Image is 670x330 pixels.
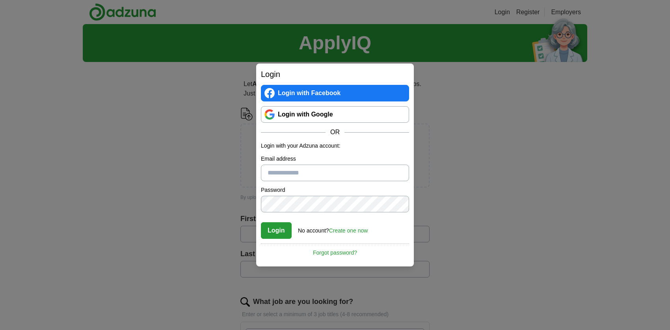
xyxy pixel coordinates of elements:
label: Email address [261,155,409,163]
a: Forgot password? [261,244,409,257]
div: No account? [298,222,368,235]
h2: Login [261,68,409,80]
label: Password [261,186,409,194]
a: Login with Google [261,106,409,123]
p: Login with your Adzuna account: [261,142,409,150]
span: OR [326,127,344,137]
button: Login [261,222,292,239]
a: Create one now [329,227,368,234]
a: Login with Facebook [261,85,409,101]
